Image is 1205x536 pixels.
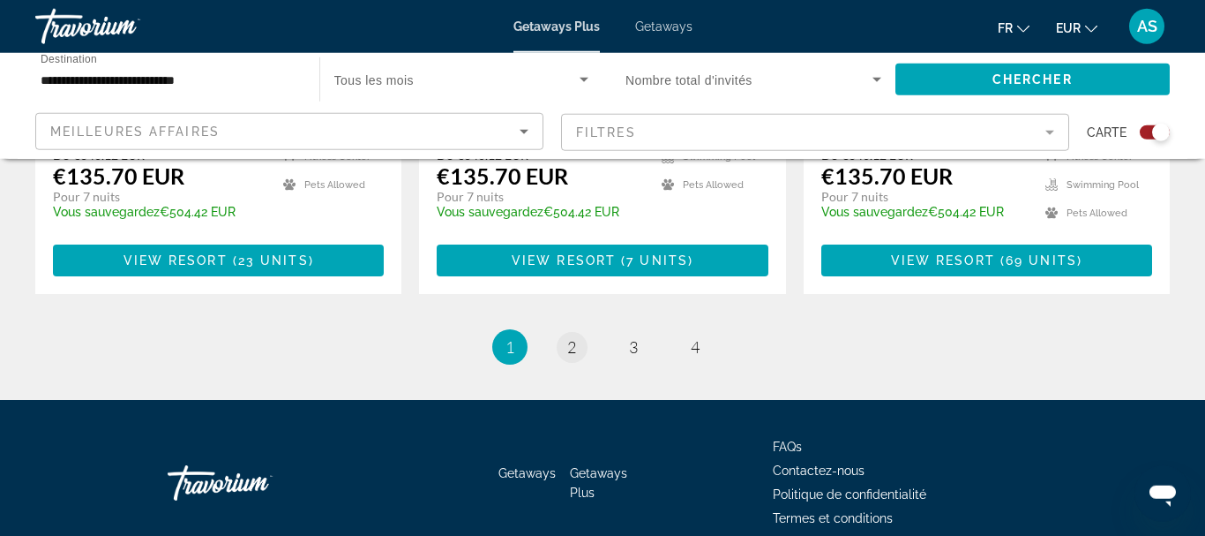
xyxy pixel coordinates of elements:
button: Chercher [895,64,1171,95]
span: 23 units [238,253,309,268]
button: View Resort(69 units) [821,245,1152,276]
span: 1 [505,337,514,357]
span: View Resort [891,253,995,268]
span: 3 [629,337,638,357]
a: Politique de confidentialité [773,487,926,502]
p: €135.70 EUR [53,162,184,189]
mat-select: Sort by [50,121,528,142]
span: 4 [691,337,700,357]
span: Pets Allowed [683,179,744,191]
button: Filter [561,113,1069,152]
iframe: Bouton de lancement de la fenêtre de messagerie [1134,465,1191,522]
a: Travorium [168,457,344,510]
p: €504.42 EUR [821,205,1028,219]
p: €135.70 EUR [821,162,953,189]
a: Termes et conditions [773,511,893,525]
span: View Resort [512,253,616,268]
p: Pour 7 nuits [821,189,1028,205]
a: Getaways [498,466,556,480]
span: ( ) [228,253,314,268]
a: Travorium [35,4,212,49]
span: 2 [567,337,576,357]
span: Carte [1087,120,1126,145]
a: Getaways Plus [513,19,600,34]
button: Change language [998,15,1029,41]
span: Nombre total d'invités [625,73,752,87]
a: Getaways [635,19,692,34]
nav: Pagination [35,329,1170,365]
span: Vous sauvegardez [437,205,543,219]
span: ( ) [995,253,1082,268]
span: Chercher [992,72,1073,87]
p: €504.42 EUR [437,205,643,219]
span: Vous sauvegardez [53,205,160,219]
span: Pets Allowed [1067,208,1127,219]
span: Vous sauvegardez [821,205,928,219]
button: View Resort(7 units) [437,245,767,276]
p: €135.70 EUR [437,162,568,189]
p: €504.42 EUR [53,205,266,219]
a: FAQs [773,440,802,454]
span: AS [1137,18,1157,35]
span: 7 units [626,253,688,268]
span: Meilleures affaires [50,125,220,139]
button: User Menu [1124,8,1170,45]
p: Pour 7 nuits [53,189,266,205]
span: Swimming Pool [1067,179,1139,191]
button: View Resort(23 units) [53,245,384,276]
span: EUR [1056,21,1081,35]
span: Tous les mois [334,73,415,87]
span: Pets Allowed [304,179,365,191]
span: 69 units [1006,253,1077,268]
button: Change currency [1056,15,1097,41]
a: Contactez-nous [773,464,864,478]
span: fr [998,21,1013,35]
p: Pour 7 nuits [437,189,643,205]
span: View Resort [123,253,228,268]
span: ( ) [616,253,693,268]
a: Getaways Plus [570,466,627,500]
span: Destination [41,54,97,65]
